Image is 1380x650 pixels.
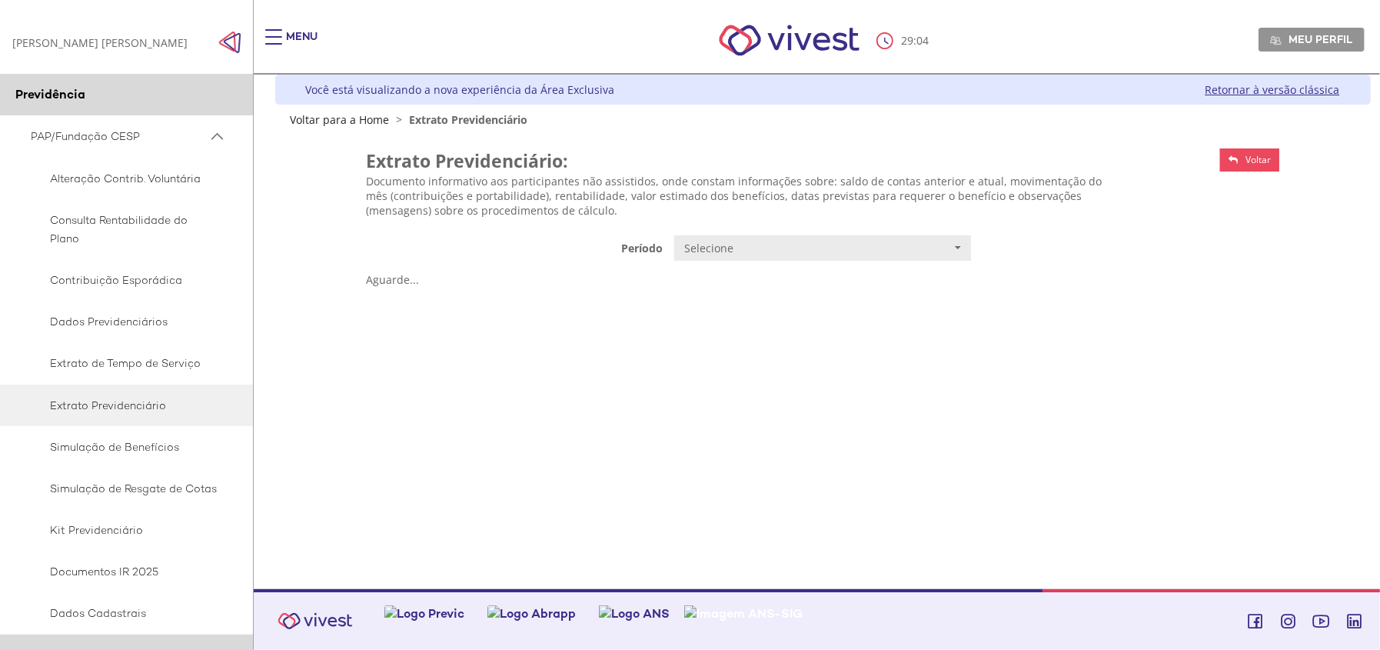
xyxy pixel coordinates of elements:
[291,112,390,127] a: Voltar para a Home
[31,396,218,415] span: Extrato Previdenciário
[31,604,218,622] span: Dados Cadastrais
[1289,32,1352,46] span: Meu perfil
[264,75,1371,589] div: Vivest
[366,174,1125,218] p: Documento informativo aos participantes não assistidos, onde constam informações sobre: saldo de ...
[31,438,218,456] span: Simulação de Benefícios
[218,31,241,54] span: Click to close side navigation.
[702,8,876,73] img: Vivest
[901,33,913,48] span: 29
[487,605,576,622] img: Logo Abrapp
[916,33,929,48] span: 04
[366,148,1125,174] h2: Extrato Previdenciário:
[254,589,1380,650] footer: Vivest
[31,521,218,539] span: Kit Previdenciário
[361,235,669,255] label: Período
[366,141,1279,292] section: <span lang="pt-BR" dir="ltr">Funcesp - Vivest- Extrato Previdenciario Mensal Configuração RAIOX</...
[366,272,1279,287] div: Aguarde...
[684,605,803,622] img: Imagem ANS-SIG
[31,312,218,331] span: Dados Previdenciários
[684,241,951,256] span: Selecione
[269,604,361,638] img: Vivest
[1259,28,1365,51] a: Meu perfil
[12,35,188,50] div: [PERSON_NAME] [PERSON_NAME]
[15,86,85,102] span: Previdência
[31,354,218,372] span: Extrato de Tempo de Serviço
[31,211,218,248] span: Consulta Rentabilidade do Plano
[1270,35,1282,46] img: Meu perfil
[31,479,218,498] span: Simulação de Resgate de Cotas
[1220,148,1279,172] a: Voltar
[599,605,670,622] img: Logo ANS
[674,235,971,262] button: Selecione
[31,271,218,289] span: Contribuição Esporádica
[31,169,218,188] span: Alteração Contrib. Voluntária
[410,112,528,127] span: Extrato Previdenciário
[384,605,464,622] img: Logo Previc
[286,29,318,60] div: Menu
[218,31,241,54] img: Fechar menu
[31,562,218,581] span: Documentos IR 2025
[1245,153,1271,166] span: Voltar
[31,127,208,146] span: PAP/Fundação CESP
[306,82,615,97] div: Você está visualizando a nova experiência da Área Exclusiva
[1205,82,1340,97] a: Retornar à versão clássica
[393,112,407,127] span: >
[876,32,932,49] div: :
